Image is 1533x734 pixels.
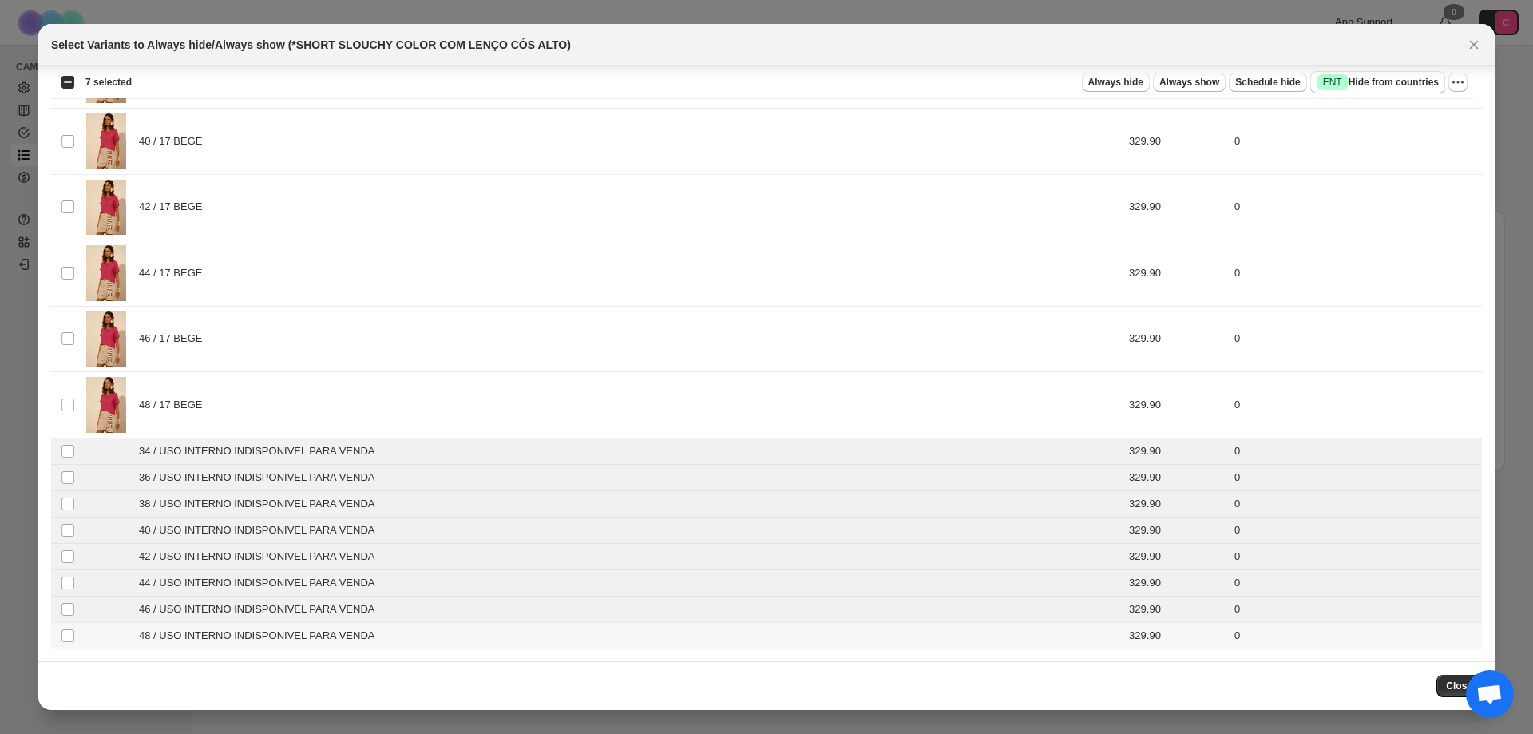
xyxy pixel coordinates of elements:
td: 329.90 [1124,438,1230,464]
td: 329.90 [1124,543,1230,569]
td: 329.90 [1124,240,1230,306]
img: 26999_16131_01.jpg [86,377,126,432]
td: 0 [1230,109,1482,174]
td: 329.90 [1124,306,1230,371]
td: 0 [1230,517,1482,543]
span: 7 selected [85,76,132,89]
button: SuccessENTHide from countries [1310,71,1445,93]
img: 26999_16131_01.jpg [86,311,126,367]
button: Always hide [1082,73,1150,92]
td: 0 [1230,372,1482,438]
span: 46 / 17 BEGE [139,331,211,347]
td: 0 [1230,596,1482,622]
td: 329.90 [1124,372,1230,438]
td: 329.90 [1124,174,1230,240]
button: Close [1436,675,1482,697]
span: 44 / 17 BEGE [139,265,211,281]
td: 0 [1230,240,1482,306]
td: 329.90 [1124,596,1230,622]
img: 26999_16131_01.jpg [86,245,126,300]
td: 329.90 [1124,569,1230,596]
span: 40 / USO INTERNO INDISPONIVEL PARA VENDA [139,522,383,538]
td: 0 [1230,490,1482,517]
button: Close [1463,34,1485,56]
img: 26999_16131_01.jpg [86,180,126,235]
td: 329.90 [1124,464,1230,490]
span: 46 / USO INTERNO INDISPONIVEL PARA VENDA [139,601,383,617]
img: 26999_16131_01.jpg [86,113,126,169]
td: 329.90 [1124,109,1230,174]
td: 0 [1230,464,1482,490]
span: 40 / 17 BEGE [139,133,211,149]
td: 0 [1230,622,1482,649]
span: Close [1446,680,1472,692]
span: Hide from countries [1317,74,1439,90]
button: Schedule hide [1229,73,1306,92]
button: Always show [1153,73,1226,92]
td: 329.90 [1124,517,1230,543]
span: 42 / USO INTERNO INDISPONIVEL PARA VENDA [139,549,383,565]
span: 48 / 17 BEGE [139,397,211,413]
td: 0 [1230,569,1482,596]
td: 329.90 [1124,622,1230,649]
span: Always show [1159,76,1219,89]
span: ENT [1323,76,1342,89]
h2: Select Variants to Always hide/Always show (*SHORT SLOUCHY COLOR COM LENÇO CÓS ALTO) [51,37,571,53]
span: 38 / USO INTERNO INDISPONIVEL PARA VENDA [139,496,383,512]
button: More actions [1448,73,1468,92]
span: 42 / 17 BEGE [139,199,211,215]
td: 0 [1230,543,1482,569]
td: 0 [1230,438,1482,464]
span: Schedule hide [1235,76,1300,89]
td: 0 [1230,174,1482,240]
span: 44 / USO INTERNO INDISPONIVEL PARA VENDA [139,575,383,591]
span: 48 / USO INTERNO INDISPONIVEL PARA VENDA [139,628,383,644]
span: 34 / USO INTERNO INDISPONIVEL PARA VENDA [139,443,383,459]
td: 0 [1230,306,1482,371]
div: Bate-papo aberto [1466,670,1514,718]
span: 36 / USO INTERNO INDISPONIVEL PARA VENDA [139,470,383,486]
span: Always hide [1088,76,1143,89]
td: 329.90 [1124,490,1230,517]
